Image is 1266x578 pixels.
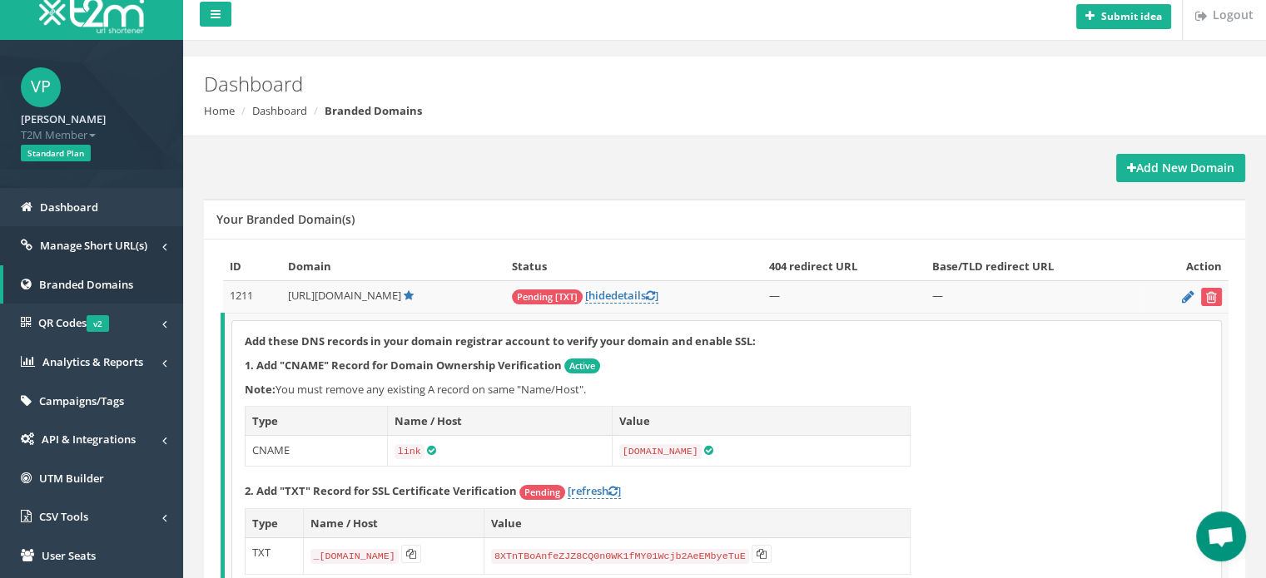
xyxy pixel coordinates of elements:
span: UTM Builder [39,471,104,486]
strong: Branded Domains [325,103,422,118]
a: [refresh] [568,483,621,499]
strong: [PERSON_NAME] [21,111,106,126]
a: [PERSON_NAME] T2M Member [21,107,162,142]
strong: Add New Domain [1127,160,1234,175]
b: Submit idea [1101,9,1162,23]
span: Branded Domains [39,277,133,292]
code: [DOMAIN_NAME] [619,444,702,459]
span: Manage Short URL(s) [40,238,147,253]
a: [hidedetails] [585,288,658,304]
th: Type [246,508,304,538]
strong: 1. Add "CNAME" Record for Domain Ownership Verification [245,358,562,373]
span: Analytics & Reports [42,354,143,369]
td: — [762,281,926,314]
span: QR Codes [38,315,109,330]
code: link [395,444,424,459]
span: v2 [87,315,109,332]
span: hide [588,288,611,303]
h2: Dashboard [204,73,1068,95]
span: Dashboard [40,200,98,215]
p: You must remove any existing A record on same "Name/Host". [245,382,1209,398]
span: User Seats [42,548,96,563]
a: Default [404,288,414,303]
td: TXT [246,538,304,575]
td: CNAME [246,436,388,467]
th: Name / Host [387,406,612,436]
span: T2M Member [21,127,162,143]
h5: Your Branded Domain(s) [216,213,355,225]
a: Home [204,103,235,118]
span: Standard Plan [21,145,91,161]
th: Action [1143,252,1229,281]
a: Dashboard [252,103,307,118]
span: Pending [519,485,565,500]
th: Domain [281,252,505,281]
span: CSV Tools [39,509,88,524]
strong: 2. Add "TXT" Record for SSL Certificate Verification [245,483,517,498]
th: Status [505,252,762,281]
th: ID [223,252,282,281]
b: Note: [245,382,276,397]
th: Type [246,406,388,436]
th: Base/TLD redirect URL [926,252,1143,281]
div: Open chat [1196,511,1246,561]
a: Add New Domain [1116,154,1245,182]
th: Value [484,508,910,538]
th: 404 redirect URL [762,252,926,281]
td: 1211 [223,281,282,314]
code: 8XTnTBoAnfeZJZ8CQ0n0WK1fMY01Wcjb2AeEMbyeTuE [491,549,749,564]
strong: Add these DNS records in your domain registrar account to verify your domain and enable SSL: [245,333,756,348]
span: VP [21,67,61,107]
span: [URL][DOMAIN_NAME] [288,288,401,303]
th: Value [612,406,910,436]
th: Name / Host [303,508,484,538]
code: _[DOMAIN_NAME] [310,549,399,564]
button: Submit idea [1076,4,1171,29]
td: — [926,281,1143,314]
span: Active [564,358,600,373]
span: Campaigns/Tags [39,393,124,408]
span: API & Integrations [42,432,136,447]
span: Pending [TXT] [512,289,583,304]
